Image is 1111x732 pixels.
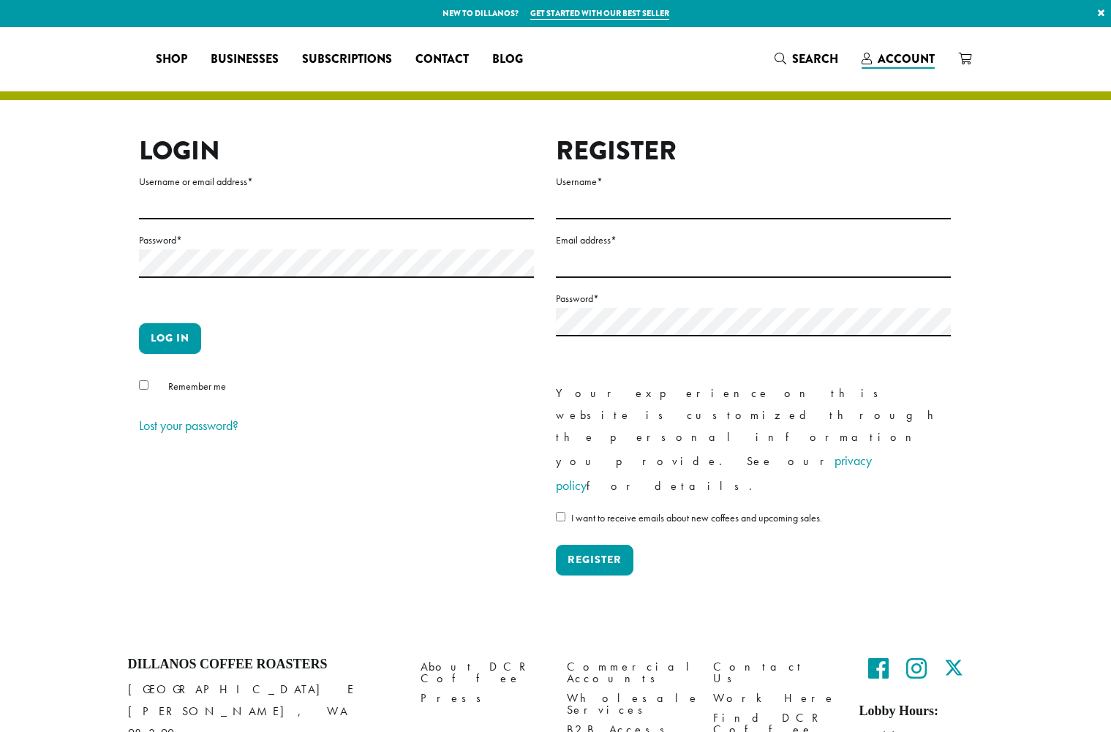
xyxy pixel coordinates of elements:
[556,231,951,249] label: Email address
[421,657,545,688] a: About DCR Coffee
[156,50,187,69] span: Shop
[713,689,837,709] a: Work Here
[571,511,822,524] span: I want to receive emails about new coffees and upcoming sales.
[139,417,238,434] a: Lost your password?
[302,50,392,69] span: Subscriptions
[567,657,691,688] a: Commercial Accounts
[556,545,633,576] button: Register
[139,173,534,191] label: Username or email address
[128,657,399,673] h4: Dillanos Coffee Roasters
[792,50,838,67] span: Search
[567,689,691,720] a: Wholesale Services
[139,135,534,167] h2: Login
[211,50,279,69] span: Businesses
[139,323,201,354] button: Log in
[530,7,669,20] a: Get started with our best seller
[168,380,226,393] span: Remember me
[556,512,565,521] input: I want to receive emails about new coffees and upcoming sales.
[139,231,534,249] label: Password
[556,382,951,498] p: Your experience on this website is customized through the personal information you provide. See o...
[556,452,872,494] a: privacy policy
[763,47,850,71] a: Search
[492,50,523,69] span: Blog
[859,703,984,720] h5: Lobby Hours:
[713,657,837,688] a: Contact Us
[878,50,935,67] span: Account
[144,48,199,71] a: Shop
[556,290,951,308] label: Password
[556,173,951,191] label: Username
[556,135,951,167] h2: Register
[415,50,469,69] span: Contact
[421,689,545,709] a: Press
